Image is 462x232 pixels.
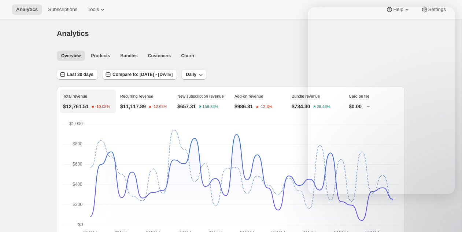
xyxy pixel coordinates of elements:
span: Bundles [120,53,137,59]
span: Compare to: [DATE] - [DATE] [112,72,173,77]
p: $657.31 [177,103,196,110]
span: Help [393,7,403,12]
text: $400 [73,182,82,187]
text: -12.68% [152,105,167,109]
button: Settings [417,4,450,15]
text: 158.34% [202,105,218,109]
button: Last 30 days [57,69,98,80]
span: Last 30 days [67,72,93,77]
text: $600 [73,162,82,167]
text: $1,000 [69,121,83,126]
span: New subscription revenue [177,94,224,98]
button: Compare to: [DATE] - [DATE] [102,69,177,80]
span: Bundle revenue [292,94,320,98]
button: Tools [83,4,111,15]
text: $800 [73,141,82,146]
span: Subscriptions [48,7,77,12]
button: Help [381,4,415,15]
p: $986.31 [234,103,253,110]
span: Total revenue [63,94,87,98]
iframe: Intercom live chat [437,200,455,217]
span: Analytics [57,29,89,37]
p: $12,761.51 [63,103,89,110]
text: $200 [73,202,82,207]
p: $734.30 [292,103,310,110]
p: $11,117.89 [120,103,146,110]
text: -12.3% [259,105,272,109]
text: $0 [78,222,83,227]
button: Subscriptions [44,4,82,15]
iframe: Intercom live chat [308,7,455,194]
span: Products [91,53,110,59]
span: Churn [181,53,194,59]
text: -10.08% [95,105,110,109]
span: Add-on revenue [234,94,263,98]
span: Tools [88,7,99,12]
button: Analytics [12,4,42,15]
span: Settings [428,7,446,12]
button: Daily [181,69,207,80]
span: Analytics [16,7,38,12]
span: Recurring revenue [120,94,154,98]
span: Daily [186,72,196,77]
span: Customers [148,53,171,59]
span: Overview [61,53,81,59]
